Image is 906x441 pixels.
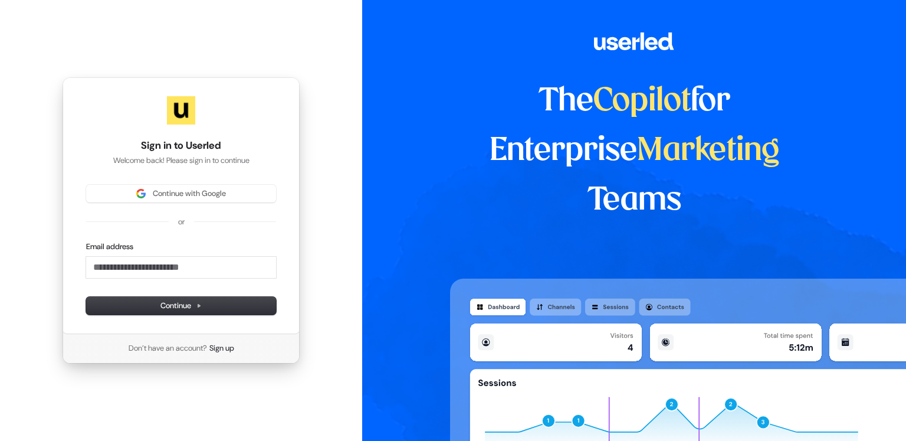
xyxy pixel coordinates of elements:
label: Email address [86,241,133,252]
span: Continue with Google [153,188,226,199]
span: Don’t have an account? [129,343,207,354]
p: Welcome back! Please sign in to continue [86,155,276,166]
span: Copilot [593,86,691,117]
h1: Sign in to Userled [86,139,276,153]
button: Continue [86,297,276,315]
h1: The for Enterprise Teams [450,77,819,226]
span: Continue [160,300,202,311]
p: or [178,217,185,227]
button: Sign in with GoogleContinue with Google [86,185,276,202]
img: Sign in with Google [136,189,146,198]
a: Sign up [209,343,234,354]
span: Marketing [637,136,780,166]
img: Userled [167,96,195,125]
